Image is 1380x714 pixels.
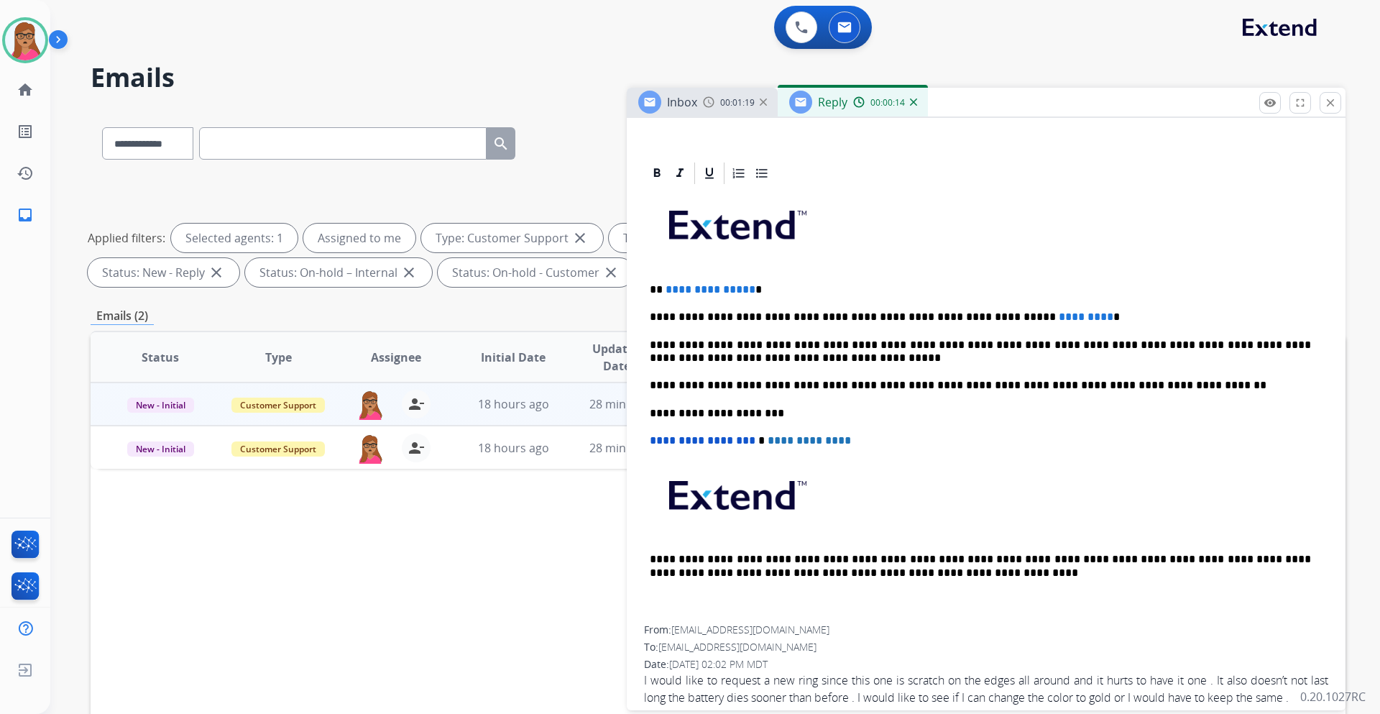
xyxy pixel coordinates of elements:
span: Reply [818,94,847,110]
mat-icon: home [17,81,34,99]
mat-icon: close [1324,96,1337,109]
span: Status [142,349,179,366]
div: Type: Customer Support [421,224,603,252]
img: avatar [5,20,45,60]
div: Assigned to me [303,224,415,252]
span: 18 hours ago [478,440,549,456]
span: Initial Date [481,349,546,366]
span: [EMAIL_ADDRESS][DOMAIN_NAME] [671,623,829,636]
span: Assignee [371,349,421,366]
div: Status: On-hold – Internal [245,258,432,287]
mat-icon: person_remove [408,439,425,457]
div: From: [644,623,1328,637]
span: [EMAIL_ADDRESS][DOMAIN_NAME] [658,640,816,654]
div: Italic [669,163,691,184]
div: Bullet List [751,163,773,184]
img: agent-avatar [356,390,385,420]
mat-icon: list_alt [17,123,34,140]
mat-icon: search [492,135,510,152]
p: Applied filters: [88,229,165,247]
p: Emails (2) [91,307,154,325]
span: 28 minutes ago [589,440,673,456]
mat-icon: inbox [17,206,34,224]
h2: Emails [91,63,1345,92]
span: Inbox [667,94,697,110]
span: 18 hours ago [478,396,549,412]
span: Customer Support [231,398,325,413]
mat-icon: close [400,264,418,281]
span: Updated Date [584,340,650,375]
span: 28 minutes ago [589,396,673,412]
div: Status: On-hold - Customer [438,258,634,287]
div: Status: New - Reply [88,258,239,287]
mat-icon: person_remove [408,395,425,413]
div: To: [644,640,1328,654]
p: 0.20.1027RC [1300,688,1366,705]
img: agent-avatar [356,434,385,464]
div: Selected agents: 1 [171,224,298,252]
mat-icon: remove_red_eye [1264,96,1276,109]
mat-icon: fullscreen [1294,96,1307,109]
span: 00:01:19 [720,97,755,109]
span: [DATE] 02:02 PM MDT [669,657,768,671]
div: Type: Shipping Protection [609,224,797,252]
span: I would like to request a new ring since this one is scratch on the edges all around and it hurts... [644,672,1328,706]
mat-icon: history [17,165,34,182]
span: Type [265,349,292,366]
span: Customer Support [231,441,325,457]
div: Date: [644,657,1328,672]
mat-icon: close [571,229,589,247]
span: 00:00:14 [870,97,905,109]
div: Bold [646,163,668,184]
div: Ordered List [728,163,750,184]
mat-icon: close [602,264,620,281]
span: New - Initial [127,441,194,457]
span: New - Initial [127,398,194,413]
mat-icon: close [208,264,225,281]
div: Underline [699,163,720,184]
